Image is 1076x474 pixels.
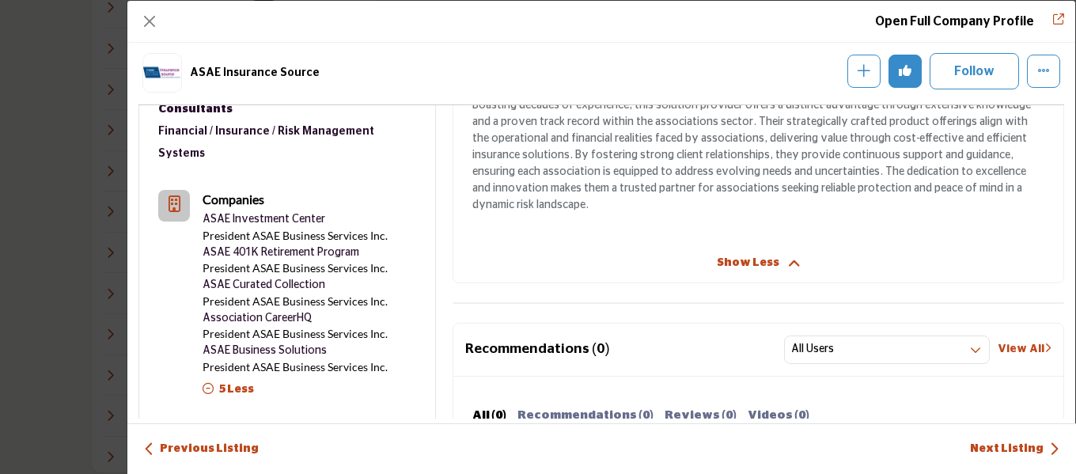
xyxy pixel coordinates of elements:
[465,341,610,358] h2: Recommendations (0)
[517,409,654,421] b: Recommendations (0)
[203,212,388,228] a: ASAE Investment Center
[203,245,388,261] a: ASAE 401K Retirement Program
[970,441,1059,457] a: Next Listing
[203,190,264,209] b: Companies
[1042,12,1064,31] a: Redirect to asae-insurance-source
[190,66,320,80] h1: ASAE Insurance Source
[158,126,374,159] a: Financial / Insurance / Risk Management Systems
[144,441,259,457] a: Previous Listing
[203,360,388,374] span: President ASAE Business Services Inc.
[748,409,809,421] b: Videos (0)
[158,99,416,120] a: Consultants
[998,341,1051,358] a: View All
[158,190,190,222] button: Company Icon
[203,229,388,242] span: President ASAE Business Services Inc.
[142,53,182,93] img: asae-insurance-source logo
[203,343,388,359] a: ASAE Business Solutions
[203,377,388,409] p: 5 Less
[203,294,388,308] span: President ASAE Business Services Inc.
[158,99,416,120] div: Expert guidance across various areas, including technology, marketing, leadership, finance, educa...
[203,261,388,275] span: President ASAE Business Services Inc.
[1027,55,1060,88] button: More Options
[203,327,388,340] span: President ASAE Business Services Inc.
[791,342,834,358] h3: All Users
[203,311,388,327] a: Association CareerHQ
[784,336,990,364] button: All Users
[717,255,779,271] span: Show Less
[875,15,1034,28] a: Redirect to asae-insurance-source
[665,409,737,421] b: Reviews (0)
[472,97,1044,214] p: Boasting decades of experience, this solution provider offers a distinct advantage through extens...
[930,53,1019,89] button: Follow
[472,409,506,421] b: All (0)
[138,10,161,32] button: Close
[203,278,388,294] a: ASAE Curated Collection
